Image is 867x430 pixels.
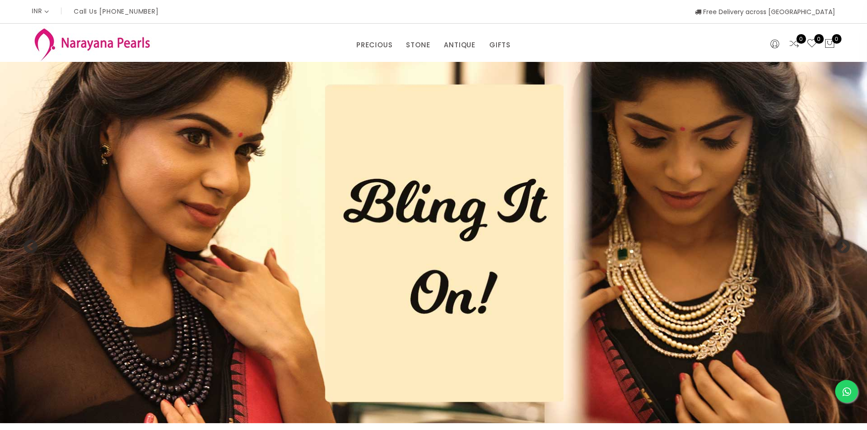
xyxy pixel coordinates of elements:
span: 0 [832,34,842,44]
a: ANTIQUE [444,38,476,52]
a: GIFTS [489,38,511,52]
button: Next [835,239,844,248]
button: Previous [23,239,32,248]
a: 0 [806,38,817,50]
a: 0 [789,38,800,50]
a: PRECIOUS [356,38,392,52]
span: 0 [814,34,824,44]
a: STONE [406,38,430,52]
button: 0 [824,38,835,50]
span: 0 [796,34,806,44]
span: Free Delivery across [GEOGRAPHIC_DATA] [695,7,835,16]
p: Call Us [PHONE_NUMBER] [74,8,159,15]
